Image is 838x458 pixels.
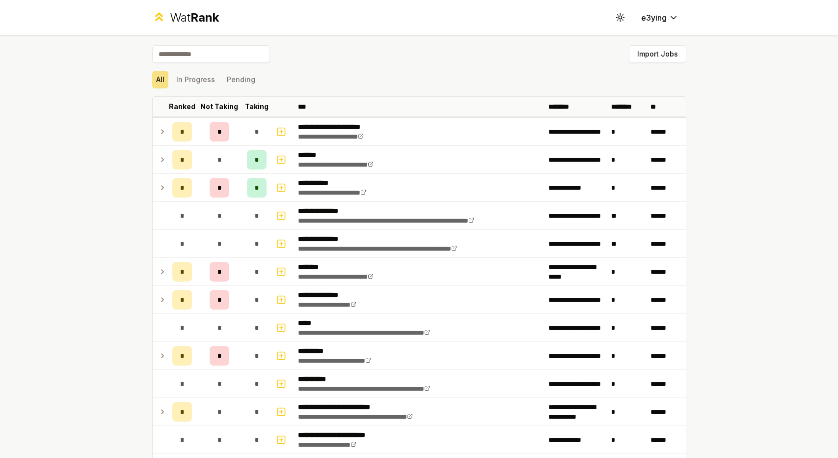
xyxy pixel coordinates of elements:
[629,45,686,63] button: Import Jobs
[170,10,219,26] div: Wat
[223,71,259,88] button: Pending
[152,71,168,88] button: All
[169,102,195,112] p: Ranked
[172,71,219,88] button: In Progress
[152,10,219,26] a: WatRank
[633,9,686,27] button: e3ying
[641,12,667,24] span: e3ying
[245,102,269,112] p: Taking
[190,10,219,25] span: Rank
[200,102,238,112] p: Not Taking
